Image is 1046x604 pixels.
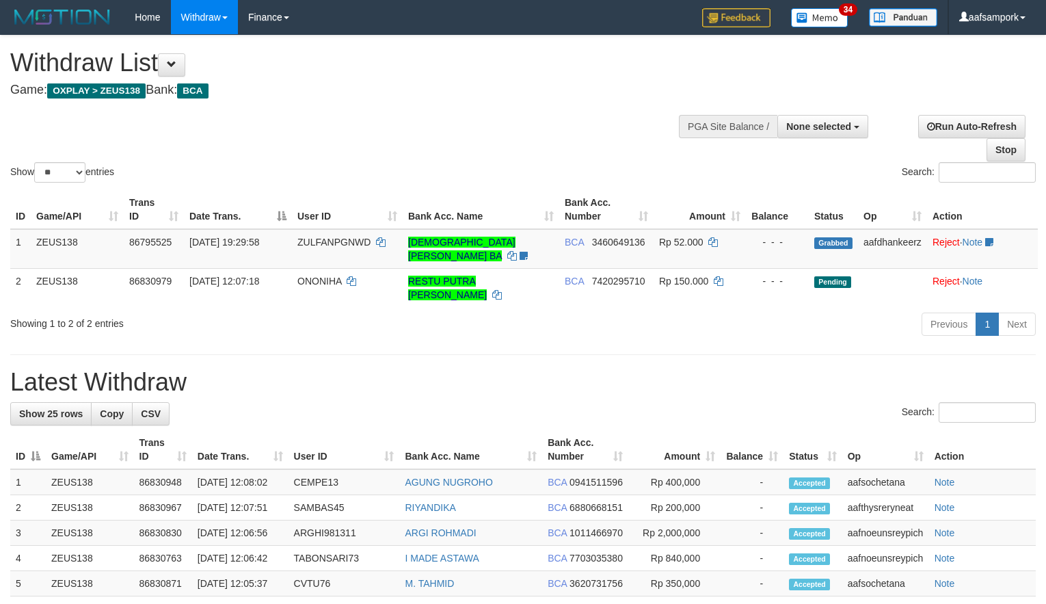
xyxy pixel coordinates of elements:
h1: Latest Withdraw [10,369,1036,396]
th: Amount: activate to sort column ascending [628,430,721,469]
a: RIYANDIKA [405,502,455,513]
span: CSV [141,408,161,419]
img: Feedback.jpg [702,8,770,27]
th: Bank Acc. Number: activate to sort column ascending [542,430,628,469]
td: SAMBAS45 [289,495,400,521]
td: CVTU76 [289,571,400,596]
div: PGA Site Balance / [679,115,777,138]
span: Accepted [789,503,830,514]
span: BCA [548,578,567,589]
td: aafdhankeerz [858,229,927,269]
span: ZULFANPGNWD [297,237,371,248]
a: Next [998,313,1036,336]
h4: Game: Bank: [10,83,684,97]
th: Trans ID: activate to sort column ascending [134,430,192,469]
td: aafnoeunsreypich [842,521,929,546]
a: Note [935,578,955,589]
td: Rp 200,000 [628,495,721,521]
span: Grabbed [814,237,853,249]
h1: Withdraw List [10,49,684,77]
a: Previous [922,313,976,336]
a: Note [935,477,955,488]
a: Note [963,237,983,248]
span: Copy 1011466970 to clipboard [569,527,623,538]
span: OXPLAY > ZEUS138 [47,83,146,99]
th: User ID: activate to sort column ascending [292,190,403,229]
a: Stop [987,138,1025,161]
td: ZEUS138 [31,268,124,307]
th: Op: activate to sort column ascending [858,190,927,229]
span: Copy 3460649136 to clipboard [592,237,645,248]
td: CEMPE13 [289,469,400,495]
td: TABONSARI73 [289,546,400,571]
td: 2 [10,495,46,521]
td: - [721,521,783,546]
td: [DATE] 12:05:37 [192,571,289,596]
a: Show 25 rows [10,402,92,425]
span: Show 25 rows [19,408,83,419]
th: Bank Acc. Name: activate to sort column ascending [399,430,542,469]
span: Copy 0941511596 to clipboard [569,477,623,488]
th: Trans ID: activate to sort column ascending [124,190,184,229]
th: Date Trans.: activate to sort column descending [184,190,292,229]
span: BCA [548,527,567,538]
td: · [927,229,1038,269]
td: 2 [10,268,31,307]
a: AGUNG NUGROHO [405,477,492,488]
td: ZEUS138 [46,571,134,596]
td: ARGHI981311 [289,521,400,546]
span: BCA [565,276,584,287]
input: Search: [939,402,1036,423]
span: Copy 7420295710 to clipboard [592,276,645,287]
td: - [721,469,783,495]
td: - [721,495,783,521]
span: None selected [786,121,851,132]
th: User ID: activate to sort column ascending [289,430,400,469]
span: ONONIHA [297,276,342,287]
td: aafsochetana [842,571,929,596]
td: 86830967 [134,495,192,521]
td: 86830830 [134,521,192,546]
td: [DATE] 12:06:56 [192,521,289,546]
input: Search: [939,162,1036,183]
td: 1 [10,229,31,269]
th: Bank Acc. Number: activate to sort column ascending [559,190,654,229]
label: Show entries [10,162,114,183]
span: BCA [548,477,567,488]
span: Accepted [789,579,830,590]
td: ZEUS138 [31,229,124,269]
div: Showing 1 to 2 of 2 entries [10,311,426,330]
td: ZEUS138 [46,521,134,546]
span: 86795525 [129,237,172,248]
td: ZEUS138 [46,495,134,521]
td: 4 [10,546,46,571]
label: Search: [902,402,1036,423]
span: 34 [839,3,857,16]
span: Accepted [789,528,830,540]
th: Action [929,430,1036,469]
span: BCA [548,553,567,564]
th: Amount: activate to sort column ascending [654,190,746,229]
img: panduan.png [869,8,937,27]
a: Run Auto-Refresh [918,115,1025,138]
th: Action [927,190,1038,229]
th: Bank Acc. Name: activate to sort column ascending [403,190,559,229]
button: None selected [777,115,868,138]
a: Note [963,276,983,287]
label: Search: [902,162,1036,183]
span: Rp 150.000 [659,276,708,287]
td: 1 [10,469,46,495]
td: Rp 400,000 [628,469,721,495]
select: Showentries [34,162,85,183]
a: [DEMOGRAPHIC_DATA][PERSON_NAME] BA [408,237,515,261]
a: Reject [933,237,960,248]
td: 5 [10,571,46,596]
td: [DATE] 12:08:02 [192,469,289,495]
span: Rp 52.000 [659,237,703,248]
a: I MADE ASTAWA [405,553,479,564]
div: - - - [751,235,803,249]
td: 3 [10,521,46,546]
a: Reject [933,276,960,287]
span: BCA [548,502,567,513]
td: [DATE] 12:07:51 [192,495,289,521]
